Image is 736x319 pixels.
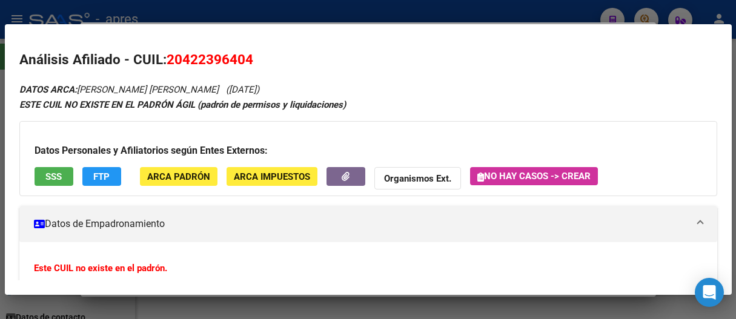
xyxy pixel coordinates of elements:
[19,50,717,70] h2: Análisis Afiliado - CUIL:
[35,167,73,186] button: SSS
[695,278,724,307] div: Open Intercom Messenger
[477,171,591,182] span: No hay casos -> Crear
[19,84,77,95] strong: DATOS ARCA:
[93,171,110,182] span: FTP
[226,84,259,95] span: ([DATE])
[34,217,688,231] mat-panel-title: Datos de Empadronamiento
[234,171,310,182] span: ARCA Impuestos
[147,171,210,182] span: ARCA Padrón
[227,167,317,186] button: ARCA Impuestos
[45,171,62,182] span: SSS
[19,99,346,110] strong: ESTE CUIL NO EXISTE EN EL PADRÓN ÁGIL (padrón de permisos y liquidaciones)
[384,173,451,184] strong: Organismos Ext.
[82,167,121,186] button: FTP
[19,206,717,242] mat-expansion-panel-header: Datos de Empadronamiento
[35,143,702,158] h3: Datos Personales y Afiliatorios según Entes Externos:
[374,167,461,189] button: Organismos Ext.
[34,263,167,274] strong: Este CUIL no existe en el padrón.
[470,167,598,185] button: No hay casos -> Crear
[167,51,253,67] span: 20422396404
[19,84,219,95] span: [PERSON_NAME] [PERSON_NAME]
[140,167,217,186] button: ARCA Padrón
